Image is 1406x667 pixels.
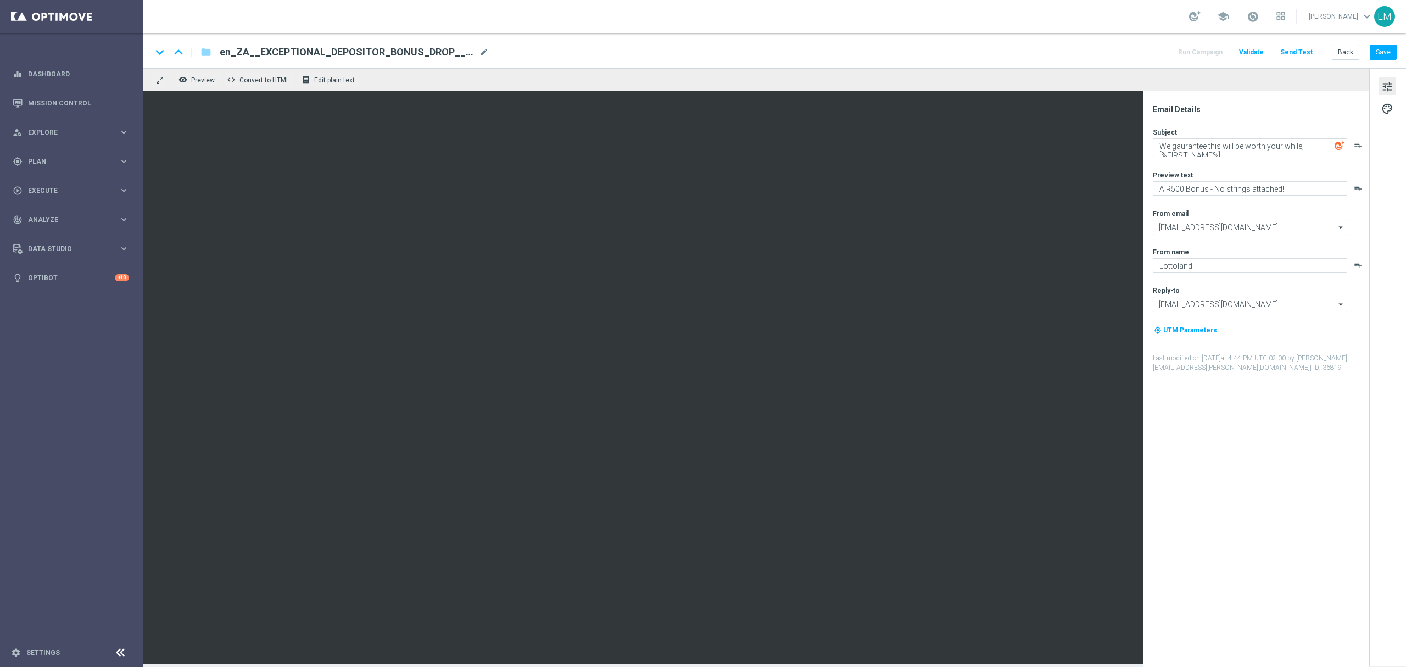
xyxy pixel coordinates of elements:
[1336,297,1347,312] i: arrow_drop_down
[1370,45,1397,60] button: Save
[1153,354,1368,373] label: Last modified on [DATE] at 4:44 PM UTC-02:00 by [PERSON_NAME][EMAIL_ADDRESS][PERSON_NAME][DOMAIN_...
[1163,326,1217,334] span: UTM Parameters
[13,244,119,254] div: Data Studio
[299,73,360,87] button: receipt Edit plain text
[28,187,119,194] span: Execute
[13,157,119,166] div: Plan
[1153,286,1180,295] label: Reply-to
[28,88,129,118] a: Mission Control
[1153,171,1193,180] label: Preview text
[1308,8,1374,25] a: [PERSON_NAME]keyboard_arrow_down
[1332,45,1359,60] button: Back
[12,215,130,224] button: track_changes Analyze keyboard_arrow_right
[12,157,130,166] button: gps_fixed Plan keyboard_arrow_right
[13,59,129,88] div: Dashboard
[13,273,23,283] i: lightbulb
[12,99,130,108] button: Mission Control
[1379,99,1396,117] button: palette
[119,127,129,137] i: keyboard_arrow_right
[1361,10,1373,23] span: keyboard_arrow_down
[13,127,23,137] i: person_search
[28,216,119,223] span: Analyze
[200,46,211,59] i: folder
[13,157,23,166] i: gps_fixed
[1335,141,1344,151] img: optiGenie.svg
[239,76,289,84] span: Convert to HTML
[1153,209,1189,218] label: From email
[220,46,475,59] span: en_ZA__EXCEPTIONAL_DEPOSITOR_BONUS_DROP__EMT_ALL_EM_TAC_LT
[1354,184,1363,192] button: playlist_add
[176,73,220,87] button: remove_red_eye Preview
[191,76,215,84] span: Preview
[1379,77,1396,95] button: tune
[1239,48,1264,56] span: Validate
[28,263,115,292] a: Optibot
[1153,220,1347,235] input: Select
[11,648,21,658] i: settings
[1336,220,1347,235] i: arrow_drop_down
[13,186,23,196] i: play_circle_outline
[12,244,130,253] button: Data Studio keyboard_arrow_right
[1279,45,1314,60] button: Send Test
[12,70,130,79] button: equalizer Dashboard
[170,44,187,60] i: keyboard_arrow_up
[1354,141,1363,149] button: playlist_add
[1154,326,1162,334] i: my_location
[1381,102,1393,116] span: palette
[28,129,119,136] span: Explore
[119,185,129,196] i: keyboard_arrow_right
[1153,248,1189,257] label: From name
[26,649,60,656] a: Settings
[1374,6,1395,27] div: LM
[28,158,119,165] span: Plan
[1217,10,1229,23] span: school
[152,44,168,60] i: keyboard_arrow_down
[13,215,23,225] i: track_changes
[28,59,129,88] a: Dashboard
[119,214,129,225] i: keyboard_arrow_right
[302,75,310,84] i: receipt
[13,88,129,118] div: Mission Control
[13,263,129,292] div: Optibot
[227,75,236,84] span: code
[199,43,213,61] button: folder
[28,246,119,252] span: Data Studio
[1153,297,1347,312] input: support@lottoland.co.za
[1310,364,1342,371] span: | ID: 36819
[119,156,129,166] i: keyboard_arrow_right
[13,69,23,79] i: equalizer
[314,76,355,84] span: Edit plain text
[13,215,119,225] div: Analyze
[12,128,130,137] button: person_search Explore keyboard_arrow_right
[13,186,119,196] div: Execute
[1237,45,1265,60] button: Validate
[224,73,294,87] button: code Convert to HTML
[1354,260,1363,269] button: playlist_add
[12,274,130,282] button: lightbulb Optibot +10
[1381,80,1393,94] span: tune
[115,274,129,281] div: +10
[1153,324,1218,336] button: my_location UTM Parameters
[1153,128,1177,137] label: Subject
[479,47,489,57] span: mode_edit
[119,243,129,254] i: keyboard_arrow_right
[1153,104,1368,114] div: Email Details
[13,127,119,137] div: Explore
[12,186,130,195] button: play_circle_outline Execute keyboard_arrow_right
[178,75,187,84] i: remove_red_eye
